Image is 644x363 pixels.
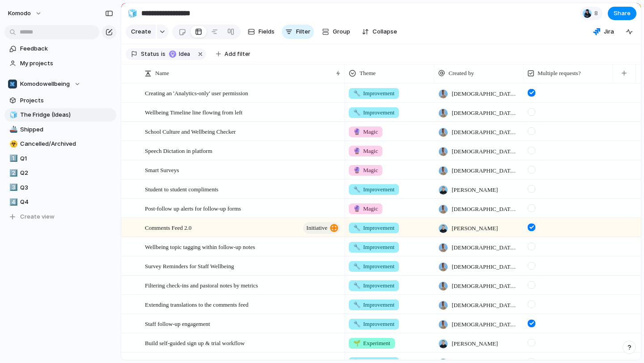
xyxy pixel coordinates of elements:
a: 🧊The Fridge (Ideas) [4,108,116,122]
button: 2️⃣ [8,169,17,177]
span: Share [614,9,631,18]
span: 8 [594,9,601,18]
div: 🧊 [9,110,16,120]
span: 🔧 [353,90,360,97]
span: Idea [179,50,192,58]
span: Improvement [353,300,394,309]
button: Filter [282,25,314,39]
span: Wellbeing Timeline line flowing from left [145,107,242,117]
span: 🔧 [353,224,360,231]
a: 3️⃣Q3 [4,181,116,194]
span: [DEMOGRAPHIC_DATA][PERSON_NAME] [452,205,520,214]
button: Create [126,25,156,39]
span: [DEMOGRAPHIC_DATA][PERSON_NAME] [452,147,520,156]
span: Survey Reminders for Staff Wellbeing [145,261,234,271]
span: Filter [296,27,310,36]
span: Multiple requests? [538,69,580,78]
span: [DEMOGRAPHIC_DATA][PERSON_NAME] [452,282,520,291]
span: Comments Feed 2.0 [145,222,191,232]
button: 4️⃣ [8,198,17,207]
span: Create [131,27,151,36]
button: Jira [589,25,618,38]
span: Status [141,50,159,58]
span: 🔧 [353,301,360,308]
span: Q1 [20,154,113,163]
span: Improvement [353,89,394,98]
span: Improvement [353,224,394,232]
button: is [159,49,167,59]
span: Magic [353,147,378,156]
div: 3️⃣ [9,182,16,193]
span: Magic [353,204,378,213]
span: Build self-guided sign up & trial workflow [145,338,245,348]
div: 🚢 [9,124,16,135]
span: 🔮 [353,205,360,212]
span: Improvement [353,108,394,117]
span: Experiment [353,339,390,348]
span: Add filter [225,50,250,58]
a: 1️⃣Q1 [4,152,116,165]
span: [PERSON_NAME] [452,339,498,348]
button: Idea [166,49,195,59]
span: [DEMOGRAPHIC_DATA][PERSON_NAME] [452,243,520,252]
span: [DEMOGRAPHIC_DATA][PERSON_NAME] [452,320,520,329]
div: 2️⃣ [9,168,16,178]
button: ☣️ [8,139,17,148]
a: 2️⃣Q2 [4,166,116,180]
button: Share [608,7,636,20]
span: Magic [353,166,378,175]
span: [DEMOGRAPHIC_DATA][PERSON_NAME] [452,89,520,98]
div: ☣️Cancelled/Archived [4,137,116,151]
span: Q2 [20,169,113,177]
span: Wellbeing topic tagging within follow-up notes [145,241,255,252]
button: Komodo [4,6,47,21]
span: Jira [604,27,614,36]
button: Komodowellbeing [4,77,116,91]
span: Name [155,69,169,78]
span: 🔮 [353,148,360,154]
span: My projects [20,59,113,68]
span: Improvement [353,185,394,194]
a: 4️⃣Q4 [4,195,116,209]
span: 🔧 [353,263,360,270]
span: [DEMOGRAPHIC_DATA][PERSON_NAME] [452,109,520,118]
span: Student to student compliments [145,184,218,194]
span: 🔧 [353,109,360,116]
span: Cancelled/Archived [20,139,113,148]
span: Q4 [20,198,113,207]
span: [DEMOGRAPHIC_DATA][PERSON_NAME] [452,166,520,175]
button: initiative [303,222,340,234]
span: Shipped [20,125,113,134]
button: 3️⃣ [8,183,17,192]
span: [PERSON_NAME] [452,224,498,233]
span: Projects [20,96,113,105]
span: initiative [306,222,327,234]
span: 🔧 [353,321,360,327]
span: Speech Dictation in platform [145,145,212,156]
span: 🔮 [353,128,360,135]
span: School Culture and Wellbeing Checker [145,126,236,136]
span: 🔧 [353,282,360,289]
span: 🔧 [353,244,360,250]
span: Smart Surveys [145,165,179,175]
span: Improvement [353,281,394,290]
div: 4️⃣ [9,197,16,207]
span: Fields [258,27,275,36]
a: 🚢Shipped [4,123,116,136]
span: Feedback [20,44,113,53]
div: ☣️ [9,139,16,149]
button: 1️⃣ [8,154,17,163]
span: Filtering check-ins and pastoral notes by metrics [145,280,258,290]
span: Improvement [353,320,394,329]
span: Staff follow-up engagement [145,318,210,329]
span: Theme [360,69,376,78]
button: Collapse [358,25,401,39]
button: Add filter [211,48,256,60]
span: 🌱 [353,340,360,346]
span: Improvement [353,243,394,252]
